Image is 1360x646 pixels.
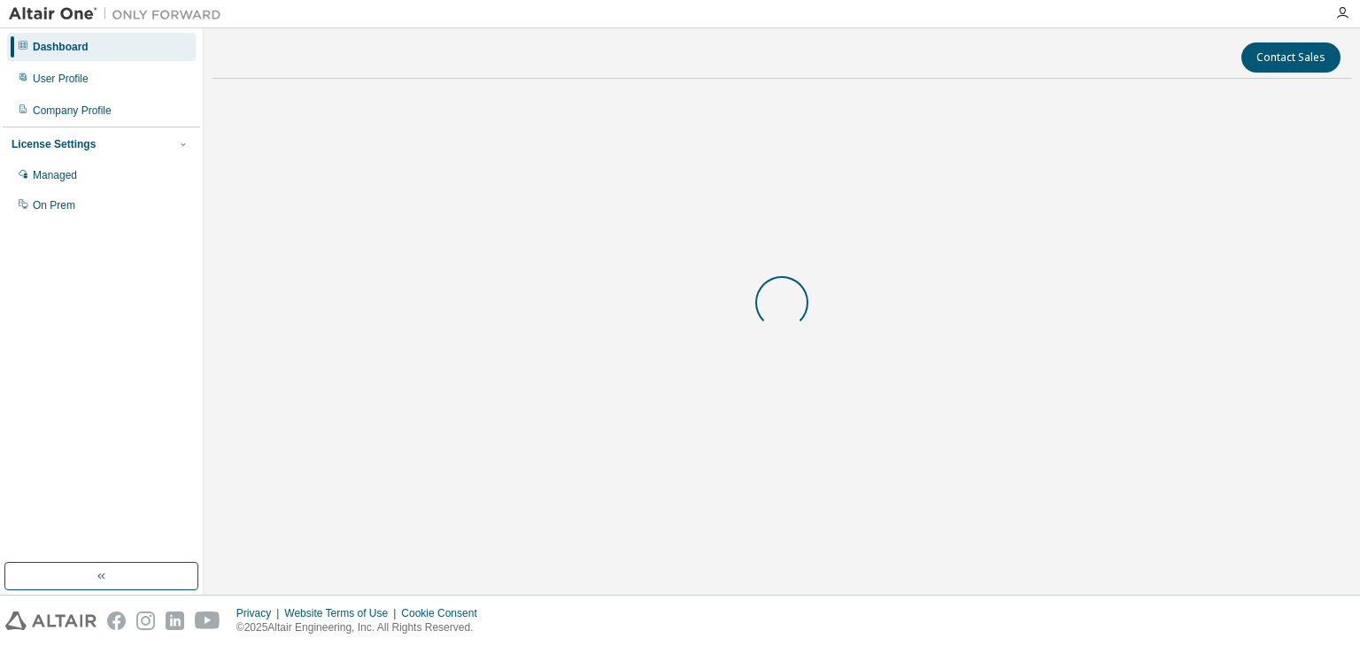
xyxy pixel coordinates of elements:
[33,198,75,212] div: On Prem
[12,137,96,151] div: License Settings
[33,72,89,86] div: User Profile
[195,611,220,630] img: youtube.svg
[136,611,155,630] img: instagram.svg
[236,606,284,620] div: Privacy
[236,620,488,635] p: © 2025 Altair Engineering, Inc. All Rights Reserved.
[166,611,184,630] img: linkedin.svg
[9,5,230,23] img: Altair One
[33,40,89,54] div: Dashboard
[107,611,126,630] img: facebook.svg
[33,168,77,182] div: Managed
[1241,42,1341,73] button: Contact Sales
[33,104,112,118] div: Company Profile
[284,606,401,620] div: Website Terms of Use
[401,606,487,620] div: Cookie Consent
[5,611,97,630] img: altair_logo.svg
